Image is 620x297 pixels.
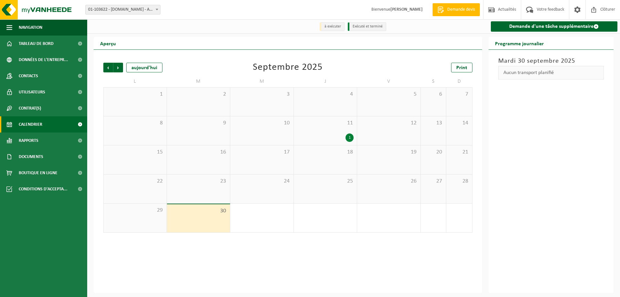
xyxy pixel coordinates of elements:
[233,149,290,156] span: 17
[126,63,162,72] div: aujourd'hui
[498,56,604,66] h3: Mardi 30 septembre 2025
[85,5,160,15] span: 01-103622 - B.M.CARS - ARSIMONT
[19,68,38,84] span: Contacts
[424,149,443,156] span: 20
[424,91,443,98] span: 6
[19,181,67,197] span: Conditions d'accepta...
[451,63,472,72] a: Print
[360,178,417,185] span: 26
[489,37,550,49] h2: Programme journalier
[233,120,290,127] span: 10
[167,76,231,87] td: M
[297,91,354,98] span: 4
[19,165,57,181] span: Boutique en ligne
[491,21,618,32] a: Demande d'une tâche supplémentaire
[357,76,421,87] td: V
[346,133,354,142] div: 1
[446,6,477,13] span: Demande devis
[170,91,227,98] span: 2
[3,283,108,297] iframe: chat widget
[456,65,467,70] span: Print
[390,7,423,12] strong: [PERSON_NAME]
[360,91,417,98] span: 5
[94,37,122,49] h2: Aperçu
[19,36,54,52] span: Tableau de bord
[297,178,354,185] span: 25
[449,178,469,185] span: 28
[19,133,38,149] span: Rapports
[103,63,113,72] span: Précédent
[233,91,290,98] span: 3
[360,149,417,156] span: 19
[170,149,227,156] span: 16
[348,22,386,31] li: Exécuté et terminé
[446,76,472,87] td: D
[19,149,43,165] span: Documents
[360,120,417,127] span: 12
[294,76,357,87] td: J
[233,178,290,185] span: 24
[449,120,469,127] span: 14
[107,207,163,214] span: 29
[170,207,227,215] span: 30
[19,52,68,68] span: Données de l'entrepr...
[86,5,160,14] span: 01-103622 - B.M.CARS - ARSIMONT
[449,91,469,98] span: 7
[432,3,480,16] a: Demande devis
[19,84,45,100] span: Utilisateurs
[107,149,163,156] span: 15
[107,91,163,98] span: 1
[19,116,42,133] span: Calendrier
[424,120,443,127] span: 13
[170,120,227,127] span: 9
[498,66,604,80] div: Aucun transport planifié
[107,178,163,185] span: 22
[421,76,447,87] td: S
[424,178,443,185] span: 27
[170,178,227,185] span: 23
[107,120,163,127] span: 8
[230,76,294,87] td: M
[297,149,354,156] span: 18
[19,19,42,36] span: Navigation
[449,149,469,156] span: 21
[103,76,167,87] td: L
[113,63,123,72] span: Suivant
[253,63,323,72] div: Septembre 2025
[297,120,354,127] span: 11
[19,100,41,116] span: Contrat(s)
[320,22,345,31] li: à exécuter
